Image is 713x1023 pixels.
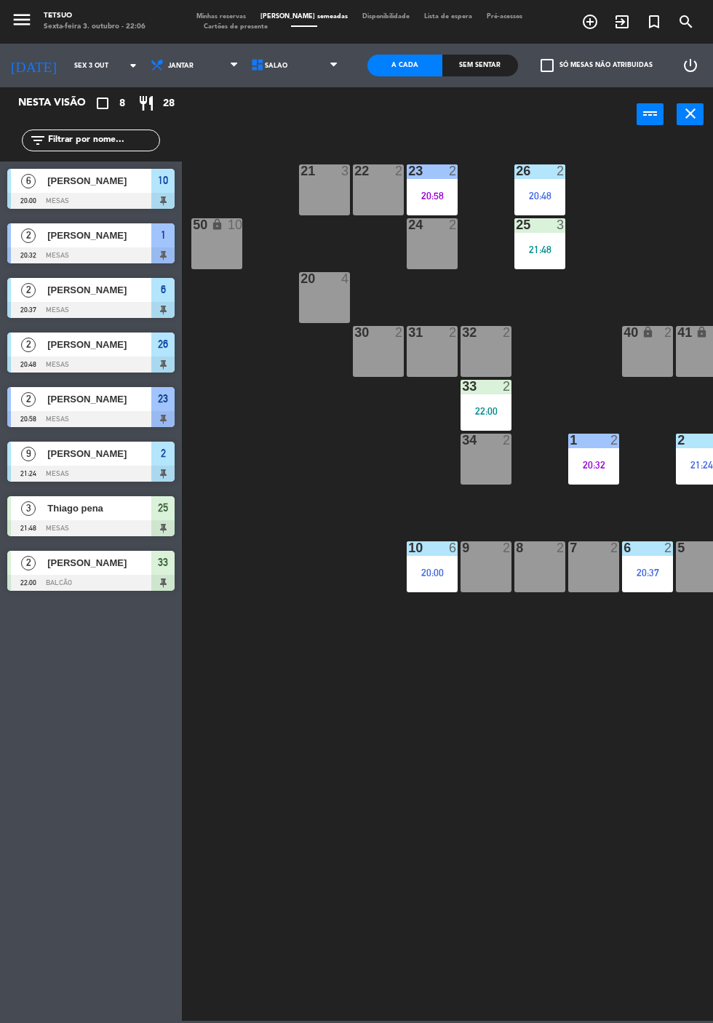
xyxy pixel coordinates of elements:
div: 20:48 [514,191,565,201]
span: 2 [21,228,36,243]
span: 9 [21,447,36,461]
span: Minhas reservas [189,13,253,20]
div: 21 [300,164,301,178]
i: turned_in_not [645,13,663,31]
i: power_settings_new [682,57,699,74]
div: Tetsuo [44,11,146,22]
div: 2 [610,434,619,447]
div: Sexta-feira 3. outubro - 22:06 [44,22,146,33]
div: 20:32 [568,460,619,470]
div: 20:00 [407,568,458,578]
div: 10 [228,218,242,231]
div: 2 [395,164,404,178]
i: exit_to_app [613,13,631,31]
button: power_input [637,103,664,125]
span: Cartões de presente [196,23,275,30]
span: [PERSON_NAME] [47,446,151,461]
div: 2 [503,326,511,339]
span: 26 [158,335,168,353]
span: 6 [21,174,36,188]
button: menu [11,9,33,34]
i: lock [211,218,223,231]
i: lock [642,326,654,338]
span: 3 [21,501,36,516]
div: 24 [408,218,409,231]
div: 2 [503,541,511,554]
div: 22:00 [461,406,511,416]
div: 20:37 [622,568,673,578]
div: 25 [516,218,517,231]
i: restaurant [138,95,155,112]
div: 10 [408,541,409,554]
div: 9 [462,541,463,554]
i: arrow_drop_down [124,57,142,74]
div: 2 [610,541,619,554]
div: 22 [354,164,355,178]
div: 2 [449,164,458,178]
div: 2 [664,326,673,339]
div: 33 [462,380,463,393]
div: 2 [557,164,565,178]
span: [PERSON_NAME] [47,391,151,407]
div: 3 [341,164,350,178]
i: add_circle_outline [581,13,599,31]
i: lock [696,326,708,338]
span: 2 [21,338,36,352]
div: 2 [503,380,511,393]
span: Jantar [168,62,194,70]
div: 4 [341,272,350,285]
span: 28 [163,95,175,112]
span: 10 [158,172,168,189]
div: 21:48 [514,244,565,255]
div: 6 [449,541,458,554]
span: Lista de espera [417,13,479,20]
span: [PERSON_NAME] semeadas [253,13,355,20]
div: 32 [462,326,463,339]
i: crop_square [94,95,111,112]
div: 6 [624,541,624,554]
div: 2 [664,541,673,554]
div: 2 [557,541,565,554]
div: 50 [193,218,194,231]
button: close [677,103,704,125]
span: 8 [119,95,125,112]
div: Sem sentar [442,55,517,76]
div: 20:58 [407,191,458,201]
span: Thiago pena [47,501,151,516]
span: Salão [265,62,287,70]
div: 8 [516,541,517,554]
div: 23 [408,164,409,178]
i: power_input [642,105,659,122]
i: search [677,13,695,31]
span: [PERSON_NAME] [47,555,151,570]
div: 41 [677,326,678,339]
div: 40 [624,326,624,339]
div: 2 [449,218,458,231]
span: 2 [21,556,36,570]
i: close [682,105,699,122]
div: 26 [516,164,517,178]
span: 25 [158,499,168,517]
span: [PERSON_NAME] [47,228,151,243]
span: check_box_outline_blank [541,59,554,72]
span: 6 [161,281,166,298]
div: 2 [503,434,511,447]
span: 2 [21,392,36,407]
div: 31 [408,326,409,339]
span: 1 [161,226,166,244]
i: filter_list [29,132,47,149]
div: 2 [449,326,458,339]
div: 20 [300,272,301,285]
div: 2 [395,326,404,339]
span: [PERSON_NAME] [47,337,151,352]
span: Disponibilidade [355,13,417,20]
div: 3 [557,218,565,231]
div: 34 [462,434,463,447]
div: Nesta visão [7,95,105,112]
label: Só mesas não atribuidas [541,59,653,72]
span: [PERSON_NAME] [47,282,151,298]
span: 2 [161,445,166,462]
span: 2 [21,283,36,298]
